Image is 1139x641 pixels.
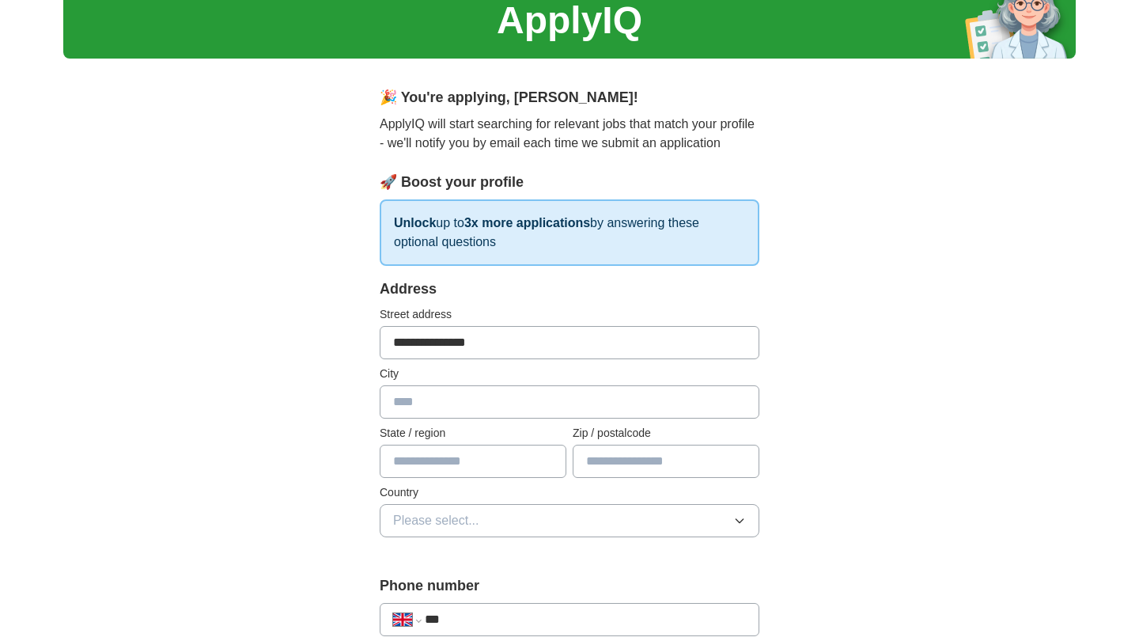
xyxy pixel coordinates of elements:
label: State / region [380,425,566,442]
p: ApplyIQ will start searching for relevant jobs that match your profile - we'll notify you by emai... [380,115,759,153]
div: 🚀 Boost your profile [380,172,759,193]
div: Address [380,279,759,300]
button: Please select... [380,504,759,537]
label: Country [380,484,759,501]
label: Phone number [380,575,759,597]
div: 🎉 You're applying , [PERSON_NAME] ! [380,87,759,108]
label: Zip / postalcode [573,425,759,442]
strong: 3x more applications [464,216,590,229]
label: Street address [380,306,759,323]
label: City [380,366,759,382]
p: up to by answering these optional questions [380,199,759,266]
span: Please select... [393,511,479,530]
strong: Unlock [394,216,436,229]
